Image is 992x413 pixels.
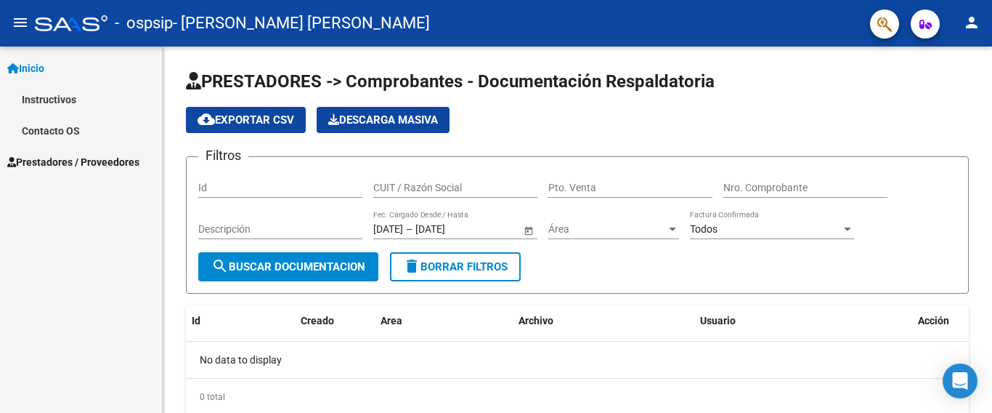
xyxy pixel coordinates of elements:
[211,260,365,273] span: Buscar Documentacion
[173,7,430,39] span: - [PERSON_NAME] [PERSON_NAME]
[963,14,980,31] mat-icon: person
[198,252,378,281] button: Buscar Documentacion
[186,342,969,378] div: No data to display
[115,7,173,39] span: - ospsip
[690,223,717,235] span: Todos
[700,315,736,326] span: Usuario
[415,223,487,236] input: Fecha fin
[198,113,294,127] span: Exportar CSV
[381,315,402,326] span: Area
[198,111,215,128] mat-icon: cloud_download
[943,364,977,398] div: Open Intercom Messenger
[403,257,420,275] mat-icon: delete
[198,145,248,166] h3: Filtros
[295,305,375,337] datatable-header-cell: Creado
[7,60,44,76] span: Inicio
[521,222,536,238] button: Open calendar
[406,223,412,236] span: –
[513,305,694,337] datatable-header-cell: Archivo
[694,305,912,337] datatable-header-cell: Usuario
[186,305,244,337] datatable-header-cell: Id
[912,305,985,337] datatable-header-cell: Acción
[548,223,666,236] span: Área
[328,113,438,127] span: Descarga Masiva
[519,315,553,326] span: Archivo
[301,315,334,326] span: Creado
[373,223,403,236] input: Fecha inicio
[317,107,450,133] button: Descarga Masiva
[403,260,508,273] span: Borrar Filtros
[390,252,521,281] button: Borrar Filtros
[12,14,29,31] mat-icon: menu
[7,154,139,170] span: Prestadores / Proveedores
[192,315,200,326] span: Id
[211,257,229,275] mat-icon: search
[186,71,715,92] span: PRESTADORES -> Comprobantes - Documentación Respaldatoria
[375,305,513,337] datatable-header-cell: Area
[317,107,450,133] app-download-masive: Descarga masiva de comprobantes (adjuntos)
[918,315,949,326] span: Acción
[186,107,306,133] button: Exportar CSV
